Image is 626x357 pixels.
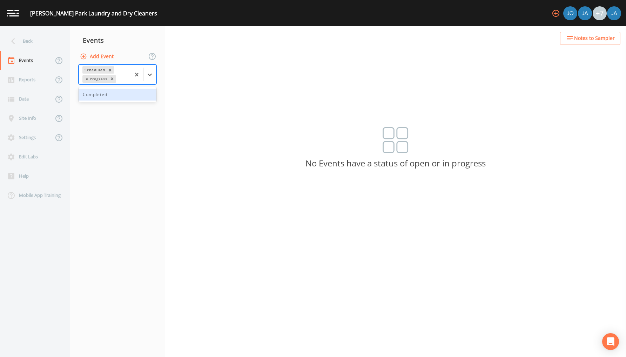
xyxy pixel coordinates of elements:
[30,9,157,18] div: [PERSON_NAME] Park Laundry and Dry Cleaners
[578,6,592,20] img: 747fbe677637578f4da62891070ad3f4
[79,89,156,101] div: Completed
[7,10,19,16] img: logo
[70,32,165,49] div: Events
[607,6,621,20] img: 747fbe677637578f4da62891070ad3f4
[82,75,108,83] div: In Progress
[578,6,592,20] div: Jadda C. Moffett
[82,66,106,74] div: Scheduled
[574,34,615,43] span: Notes to Sampler
[593,6,607,20] div: +7
[563,6,578,20] div: Josh Dutton
[106,66,114,74] div: Remove Scheduled
[563,6,577,20] img: eb8b2c35ded0d5aca28d215f14656a61
[383,127,409,153] img: svg%3e
[79,50,116,63] button: Add Event
[560,32,620,45] button: Notes to Sampler
[108,75,116,83] div: Remove In Progress
[602,333,619,350] div: Open Intercom Messenger
[165,160,626,166] p: No Events have a status of open or in progress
